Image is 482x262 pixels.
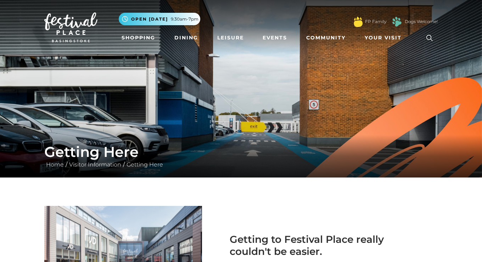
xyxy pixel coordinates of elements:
a: Visitor Information [67,161,123,168]
span: Your Visit [365,34,402,42]
img: Festival Place Logo [44,12,97,42]
a: Shopping [119,31,158,44]
a: Home [44,161,66,168]
a: Your Visit [362,31,408,44]
a: Community [303,31,348,44]
span: Open [DATE] [131,16,168,22]
a: FP Family [365,18,386,25]
a: Dogs Welcome! [405,18,438,25]
a: Dining [172,31,201,44]
button: Open [DATE] 9.30am-7pm [119,13,200,25]
span: 9.30am-7pm [171,16,198,22]
a: Getting Here [125,161,165,168]
div: / / [39,143,443,169]
a: Leisure [214,31,247,44]
a: Events [260,31,290,44]
h2: Getting to Festival Place really couldn't be easier. [213,234,390,257]
h1: Getting Here [44,143,438,160]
